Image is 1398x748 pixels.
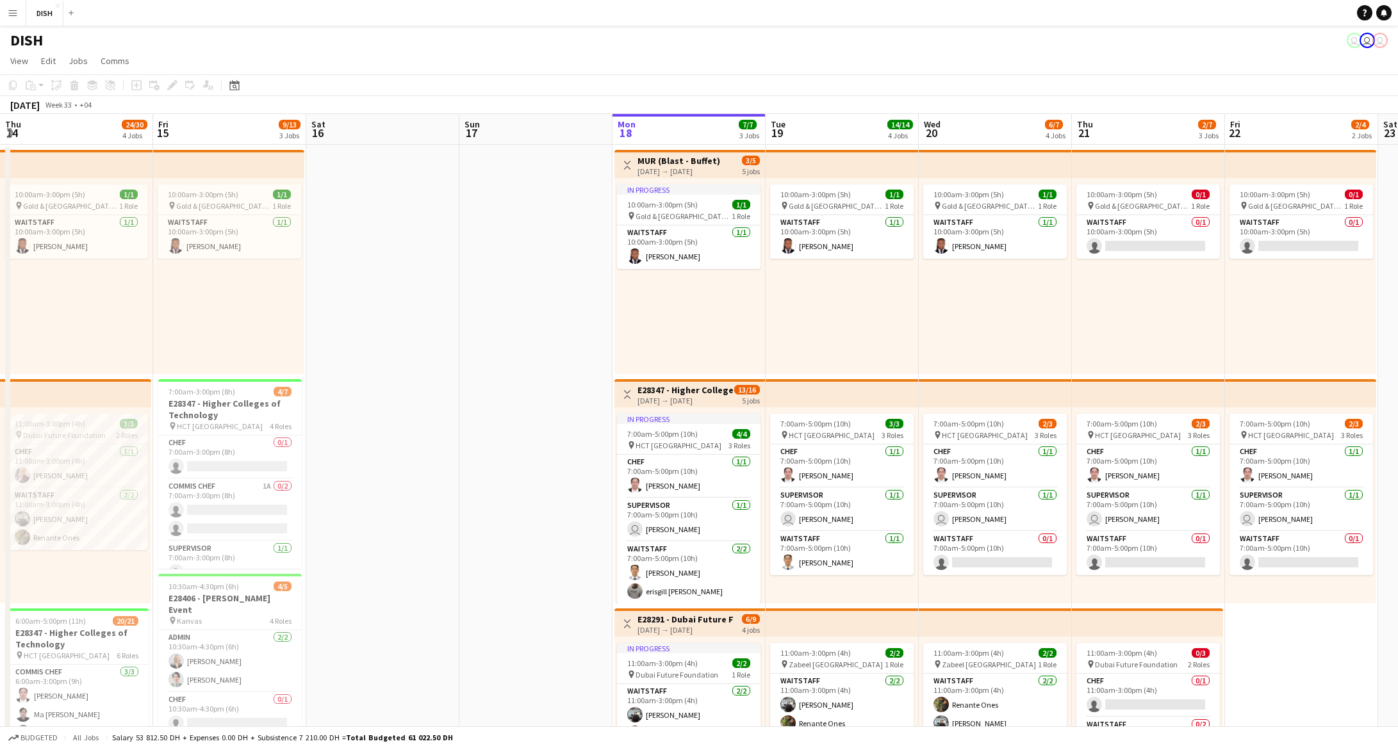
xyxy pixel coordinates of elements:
span: Kanvas [177,616,202,626]
app-job-card: 7:00am-5:00pm (10h)2/3 HCT [GEOGRAPHIC_DATA]3 RolesChef1/17:00am-5:00pm (10h)[PERSON_NAME]Supervi... [923,414,1067,575]
span: 1 Role [272,201,291,211]
app-job-card: 10:00am-3:00pm (5h)1/1 Gold & [GEOGRAPHIC_DATA], [PERSON_NAME] Rd - Al Quoz - Al Quoz Industrial ... [770,184,914,259]
span: Fri [158,118,169,130]
span: HCT [GEOGRAPHIC_DATA] [789,430,875,440]
app-card-role: Waitstaff0/17:00am-5:00pm (10h) [1076,532,1220,575]
span: 3 Roles [882,430,903,440]
span: 4 Roles [270,616,292,626]
span: HCT [GEOGRAPHIC_DATA] [636,441,721,450]
span: Gold & [GEOGRAPHIC_DATA], [PERSON_NAME] Rd - Al Quoz - Al Quoz Industrial Area 3 - [GEOGRAPHIC_DA... [1248,201,1344,211]
app-job-card: In progress7:00am-5:00pm (10h)4/4 HCT [GEOGRAPHIC_DATA]3 RolesChef1/17:00am-5:00pm (10h)[PERSON_N... [617,414,761,603]
span: 11:00am-3:00pm (4h) [780,648,851,658]
span: 6/7 [1045,120,1063,129]
span: 20/21 [113,616,138,626]
span: 2/3 [1192,419,1210,428]
div: [DATE] → [DATE] [637,167,720,176]
app-card-role: Chef1/17:00am-5:00pm (10h)[PERSON_NAME] [617,455,761,498]
span: 3/3 [885,419,903,428]
app-card-role: Waitstaff1/110:00am-3:00pm (5h)[PERSON_NAME] [770,215,914,259]
span: Fri [1230,118,1240,130]
span: Sun [465,118,480,130]
app-card-role: Supervisor1/17:00am-3:00pm (8h)[PERSON_NAME] [158,541,302,585]
app-card-role: Chef1/17:00am-5:00pm (10h)[PERSON_NAME] [923,444,1067,488]
div: 4 Jobs [122,131,147,140]
div: 3 Jobs [739,131,759,140]
app-card-role: Supervisor1/17:00am-5:00pm (10h) [PERSON_NAME] [923,488,1067,532]
span: HCT [GEOGRAPHIC_DATA] [1248,430,1334,440]
app-job-card: 7:00am-5:00pm (10h)2/3 HCT [GEOGRAPHIC_DATA]3 RolesChef1/17:00am-5:00pm (10h)[PERSON_NAME]Supervi... [1229,414,1373,575]
span: 4/4 [732,429,750,439]
span: 1 Role [885,201,903,211]
span: 2/2 [732,658,750,668]
span: 2/3 [1039,419,1057,428]
app-job-card: 10:00am-3:00pm (5h)0/1 Gold & [GEOGRAPHIC_DATA], [PERSON_NAME] Rd - Al Quoz - Al Quoz Industrial ... [1229,184,1373,259]
span: HCT [GEOGRAPHIC_DATA] [1095,430,1181,440]
span: Gold & [GEOGRAPHIC_DATA], [PERSON_NAME] Rd - Al Quoz - Al Quoz Industrial Area 3 - [GEOGRAPHIC_DA... [636,211,732,221]
app-card-role: Supervisor1/17:00am-5:00pm (10h) [PERSON_NAME] [617,498,761,542]
app-card-role: Supervisor1/17:00am-5:00pm (10h) [PERSON_NAME] [1229,488,1373,532]
span: 10:00am-3:00pm (5h) [627,200,698,209]
app-job-card: 11:00am-3:00pm (4h)2/2 Zabeel [GEOGRAPHIC_DATA]1 RoleWaitstaff2/211:00am-3:00pm (4h)[PERSON_NAME]... [770,643,914,736]
div: [DATE] → [DATE] [637,396,733,405]
span: 2/2 [1039,648,1057,658]
span: 10:00am-3:00pm (5h) [780,190,851,199]
span: 23 [1381,126,1397,140]
span: 11:00am-3:00pm (4h) [15,419,85,428]
h3: E28347 - Higher Colleges of Technology [5,627,149,650]
span: HCT [GEOGRAPHIC_DATA] [24,651,110,660]
div: 2 Jobs [1352,131,1372,140]
span: 16 [309,126,325,140]
span: Wed [924,118,941,130]
span: Dubai Future Foundation [636,670,718,679]
div: In progress [617,414,761,424]
span: Gold & [GEOGRAPHIC_DATA], [PERSON_NAME] Rd - Al Quoz - Al Quoz Industrial Area 3 - [GEOGRAPHIC_DA... [1095,201,1191,211]
app-card-role: Waitstaff2/211:00am-3:00pm (4h)[PERSON_NAME]Renante Ones [770,674,914,736]
span: Gold & [GEOGRAPHIC_DATA], [PERSON_NAME] Rd - Al Quoz - Al Quoz Industrial Area 3 - [GEOGRAPHIC_DA... [789,201,885,211]
span: 2 Roles [1188,660,1210,669]
a: View [5,53,33,69]
app-card-role: Waitstaff0/110:00am-3:00pm (5h) [1229,215,1373,259]
span: Edit [41,55,56,67]
span: 1 Role [1038,201,1057,211]
span: Sat [1383,118,1397,130]
span: 1/1 [732,200,750,209]
span: 19 [769,126,785,140]
app-card-role: Chef0/110:30am-4:30pm (6h) [158,692,302,736]
div: 4 Jobs [1046,131,1065,140]
h3: E28347 - Higher Colleges of Technology [158,398,302,421]
div: +04 [79,100,92,110]
span: 0/3 [1192,648,1210,658]
div: [DATE] [10,99,40,111]
app-user-avatar: John Santarin [1347,33,1362,48]
div: 7:00am-3:00pm (8h)4/7E28347 - Higher Colleges of Technology HCT [GEOGRAPHIC_DATA]4 RolesChef0/17:... [158,379,302,569]
span: 7:00am-5:00pm (10h) [1087,419,1157,428]
app-job-card: 11:00am-3:00pm (4h)3/3 Dubai Future Foundation2 RolesChef1/111:00am-3:00pm (4h)[PERSON_NAME]Waits... [4,414,148,550]
div: In progress10:00am-3:00pm (5h)1/1 Gold & [GEOGRAPHIC_DATA], [PERSON_NAME] Rd - Al Quoz - Al Quoz ... [617,184,761,269]
span: Week 33 [42,100,74,110]
app-card-role: Waitstaff2/211:00am-3:00pm (4h)Renante Ones[PERSON_NAME] [923,674,1067,736]
app-card-role: Chef1/111:00am-3:00pm (4h)[PERSON_NAME] [4,444,148,488]
span: 24/30 [122,120,147,129]
app-card-role: Waitstaff0/110:00am-3:00pm (5h) [1076,215,1220,259]
span: Tue [771,118,785,130]
app-job-card: 10:00am-3:00pm (5h)1/1 Gold & [GEOGRAPHIC_DATA], [PERSON_NAME] Rd - Al Quoz - Al Quoz Industrial ... [158,184,301,259]
app-job-card: 7:00am-5:00pm (10h)2/3 HCT [GEOGRAPHIC_DATA]3 RolesChef1/17:00am-5:00pm (10h)[PERSON_NAME]Supervi... [1076,414,1220,575]
span: 7:00am-5:00pm (10h) [933,419,1004,428]
app-card-role: Chef0/17:00am-3:00pm (8h) [158,435,302,479]
div: 10:00am-3:00pm (5h)0/1 Gold & [GEOGRAPHIC_DATA], [PERSON_NAME] Rd - Al Quoz - Al Quoz Industrial ... [1076,184,1220,259]
app-card-role: Waitstaff1/110:00am-3:00pm (5h)[PERSON_NAME] [617,225,761,269]
span: 10:30am-4:30pm (6h) [169,581,239,591]
app-job-card: 7:00am-5:00pm (10h)3/3 HCT [GEOGRAPHIC_DATA]3 RolesChef1/17:00am-5:00pm (10h)[PERSON_NAME]Supervi... [770,414,914,575]
span: 1 Role [1038,660,1057,669]
h3: E28347 - Higher Colleges of Technology [637,384,733,396]
h3: E28406 - [PERSON_NAME] Event [158,592,302,615]
span: 3/3 [120,419,138,428]
div: Salary 53 812.50 DH + Expenses 0.00 DH + Subsistence 7 210.00 DH = [112,733,453,742]
app-card-role: Waitstaff2/211:00am-3:00pm (4h)[PERSON_NAME]Renante Ones [4,488,148,550]
span: 10:00am-3:00pm (5h) [168,190,238,199]
h3: E28291 - Dubai Future Foundation [637,614,733,625]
